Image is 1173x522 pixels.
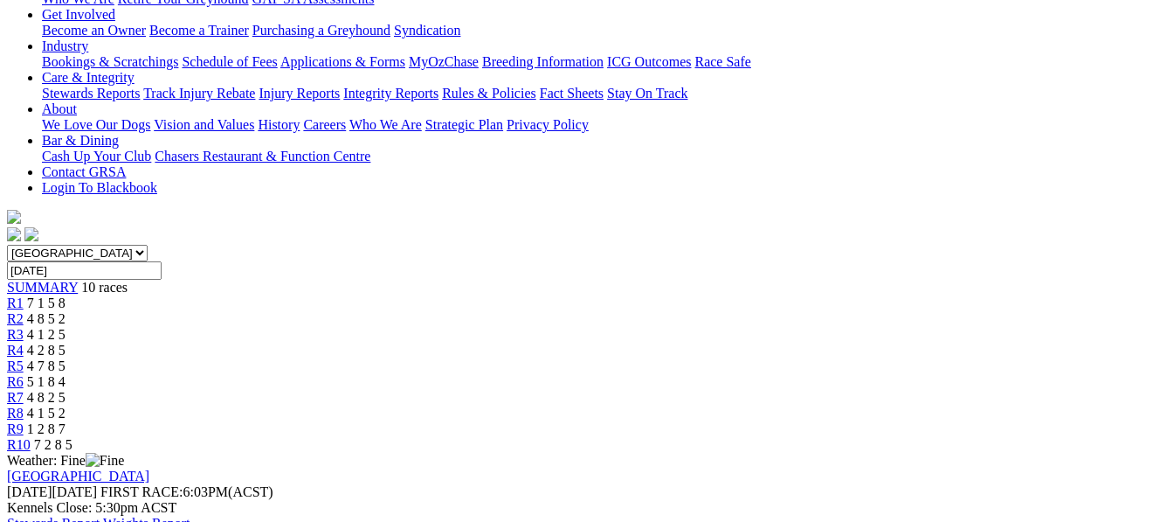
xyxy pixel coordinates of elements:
[252,23,390,38] a: Purchasing a Greyhound
[507,117,589,132] a: Privacy Policy
[442,86,536,101] a: Rules & Policies
[86,453,124,469] img: Fine
[42,54,1166,70] div: Industry
[7,437,31,452] a: R10
[7,484,52,499] span: [DATE]
[42,23,146,38] a: Become an Owner
[7,484,97,499] span: [DATE]
[42,164,126,179] a: Contact GRSA
[394,23,460,38] a: Syndication
[27,406,66,421] span: 4 1 5 2
[42,117,1166,133] div: About
[42,38,88,53] a: Industry
[7,311,24,326] a: R2
[42,101,77,116] a: About
[7,261,162,280] input: Select date
[42,180,157,195] a: Login To Blackbook
[259,86,340,101] a: Injury Reports
[27,343,66,358] span: 4 2 8 5
[42,23,1166,38] div: Get Involved
[607,86,687,101] a: Stay On Track
[27,374,66,389] span: 5 1 8 4
[7,358,24,373] a: R5
[100,484,273,499] span: 6:03PM(ACST)
[7,453,124,468] span: Weather: Fine
[7,374,24,389] a: R6
[42,7,115,22] a: Get Involved
[42,149,151,164] a: Cash Up Your Club
[349,117,422,132] a: Who We Are
[303,117,346,132] a: Careers
[34,437,72,452] span: 7 2 8 5
[7,406,24,421] a: R8
[343,86,438,101] a: Integrity Reports
[7,469,149,484] a: [GEOGRAPHIC_DATA]
[607,54,691,69] a: ICG Outcomes
[27,421,66,436] span: 1 2 8 7
[27,358,66,373] span: 4 7 8 5
[7,280,78,295] a: SUMMARY
[7,210,21,224] img: logo-grsa-white.png
[409,54,479,69] a: MyOzChase
[42,86,140,101] a: Stewards Reports
[100,484,183,499] span: FIRST RACE:
[182,54,277,69] a: Schedule of Fees
[42,86,1166,101] div: Care & Integrity
[42,149,1166,164] div: Bar & Dining
[7,343,24,358] a: R4
[155,149,370,164] a: Chasers Restaurant & Function Centre
[143,86,255,101] a: Track Injury Rebate
[7,327,24,342] a: R3
[81,280,128,295] span: 10 races
[7,500,1166,516] div: Kennels Close: 5:30pm ACST
[425,117,503,132] a: Strategic Plan
[482,54,604,69] a: Breeding Information
[42,70,135,85] a: Care & Integrity
[7,227,21,241] img: facebook.svg
[42,133,119,148] a: Bar & Dining
[27,390,66,405] span: 4 8 2 5
[27,296,66,310] span: 7 1 5 8
[7,296,24,310] a: R1
[149,23,249,38] a: Become a Trainer
[258,117,300,132] a: History
[42,117,150,132] a: We Love Our Dogs
[42,54,178,69] a: Bookings & Scratchings
[7,390,24,405] a: R7
[24,227,38,241] img: twitter.svg
[154,117,254,132] a: Vision and Values
[540,86,604,101] a: Fact Sheets
[7,421,24,436] a: R9
[280,54,405,69] a: Applications & Forms
[27,311,66,326] span: 4 8 5 2
[694,54,750,69] a: Race Safe
[27,327,66,342] span: 4 1 2 5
